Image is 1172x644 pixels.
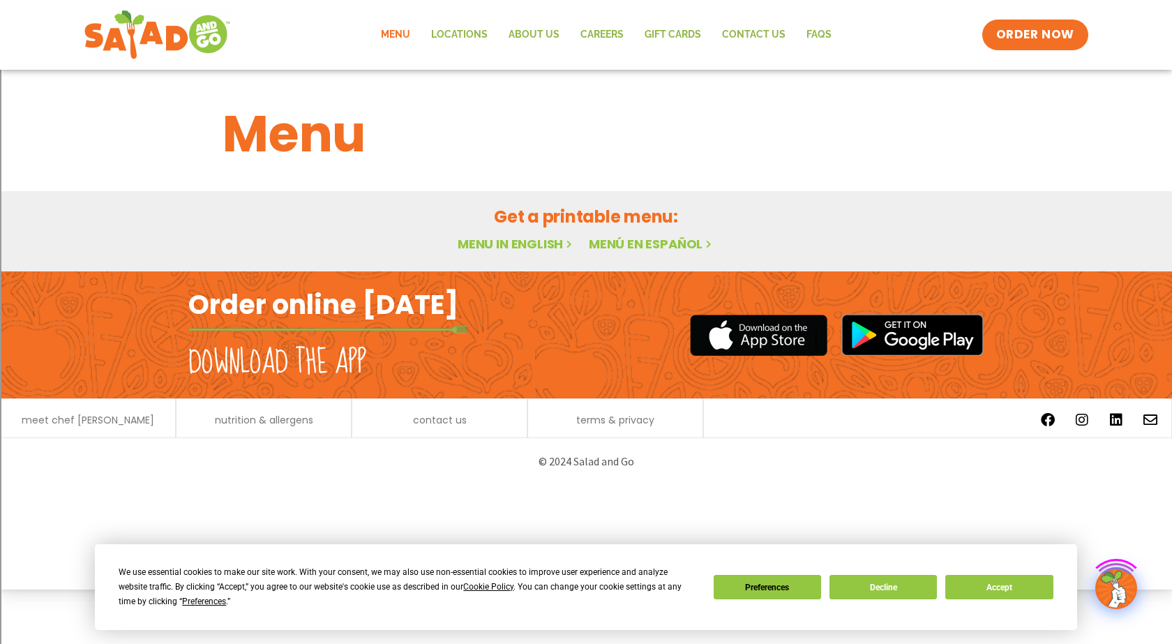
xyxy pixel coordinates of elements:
[84,7,231,63] img: new-SAG-logo-768×292
[119,565,696,609] div: We use essential cookies to make our site work. With your consent, we may also use non-essential ...
[570,19,634,51] a: Careers
[634,19,712,51] a: GIFT CARDS
[945,575,1053,599] button: Accept
[182,597,226,606] span: Preferences
[498,19,570,51] a: About Us
[829,575,937,599] button: Decline
[95,544,1077,630] div: Cookie Consent Prompt
[982,20,1088,50] a: ORDER NOW
[996,27,1074,43] span: ORDER NOW
[421,19,498,51] a: Locations
[712,19,796,51] a: Contact Us
[463,582,513,592] span: Cookie Policy
[714,575,821,599] button: Preferences
[796,19,842,51] a: FAQs
[370,19,842,51] nav: Menu
[370,19,421,51] a: Menu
